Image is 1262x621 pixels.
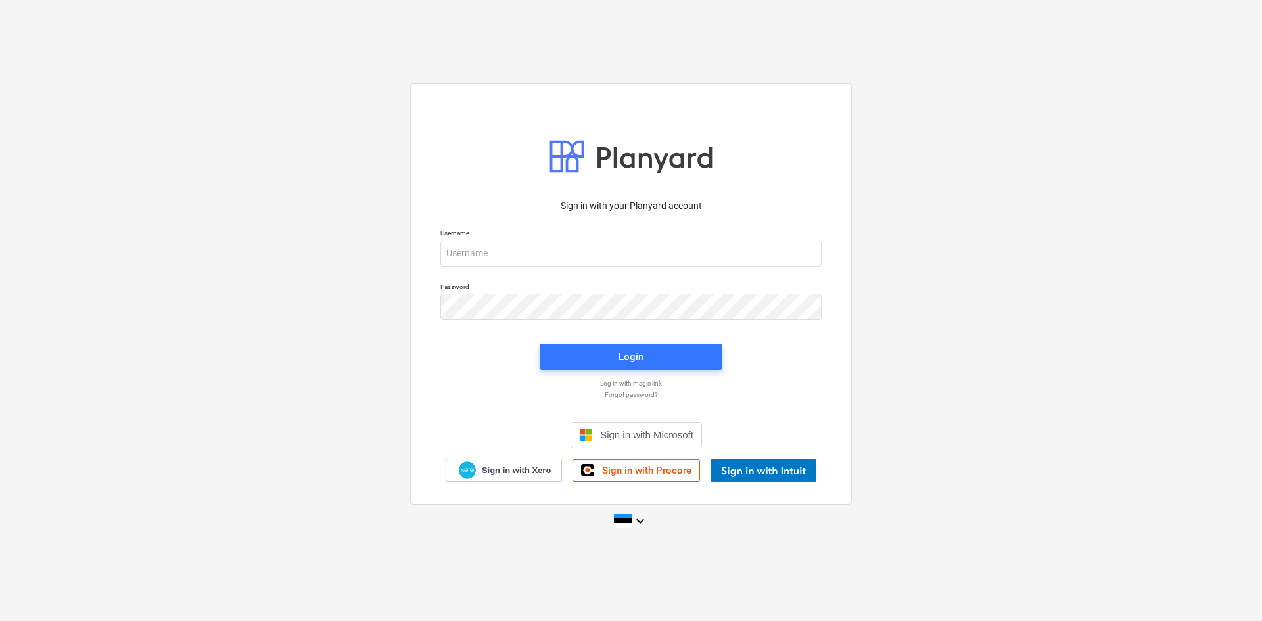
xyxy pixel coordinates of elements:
[579,428,592,442] img: Microsoft logo
[459,461,476,479] img: Xero logo
[573,459,700,482] a: Sign in with Procore
[619,348,643,365] div: Login
[440,241,822,267] input: Username
[440,199,822,213] p: Sign in with your Planyard account
[440,283,822,294] p: Password
[434,390,828,399] a: Forgot password?
[632,513,648,529] i: keyboard_arrow_down
[440,229,822,240] p: Username
[446,459,563,482] a: Sign in with Xero
[434,379,828,388] a: Log in with magic link
[602,465,691,476] span: Sign in with Procore
[482,465,551,476] span: Sign in with Xero
[600,429,693,440] span: Sign in with Microsoft
[540,344,722,370] button: Login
